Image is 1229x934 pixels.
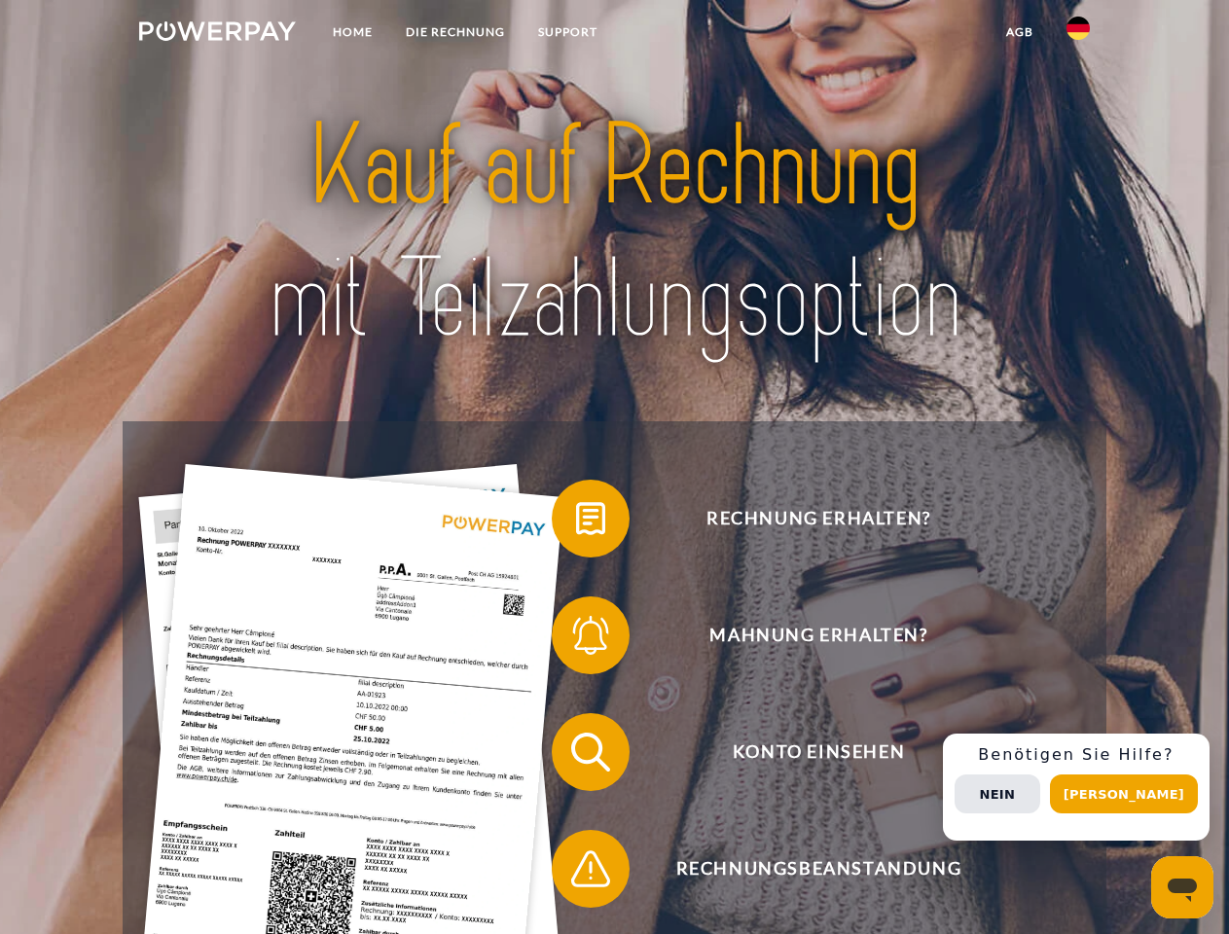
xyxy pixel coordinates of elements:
span: Rechnung erhalten? [580,480,1057,557]
img: qb_search.svg [566,728,615,776]
div: Schnellhilfe [943,734,1210,841]
button: Konto einsehen [552,713,1058,791]
img: qb_warning.svg [566,844,615,893]
button: Rechnungsbeanstandung [552,830,1058,908]
img: title-powerpay_de.svg [186,93,1043,373]
iframe: Schaltfläche zum Öffnen des Messaging-Fensters [1151,856,1213,918]
a: Home [316,15,389,50]
img: qb_bill.svg [566,494,615,543]
button: Rechnung erhalten? [552,480,1058,557]
span: Konto einsehen [580,713,1057,791]
span: Rechnungsbeanstandung [580,830,1057,908]
a: SUPPORT [522,15,614,50]
a: agb [990,15,1050,50]
span: Mahnung erhalten? [580,596,1057,674]
img: qb_bell.svg [566,611,615,660]
button: [PERSON_NAME] [1050,774,1198,813]
button: Nein [955,774,1040,813]
button: Mahnung erhalten? [552,596,1058,674]
img: logo-powerpay-white.svg [139,21,296,41]
img: de [1066,17,1090,40]
a: DIE RECHNUNG [389,15,522,50]
h3: Benötigen Sie Hilfe? [955,745,1198,765]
